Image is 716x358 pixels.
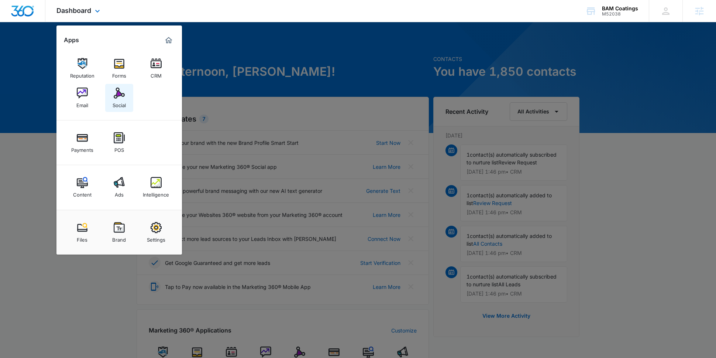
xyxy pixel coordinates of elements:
a: Files [68,218,96,246]
img: logo_orange.svg [12,12,18,18]
a: Intelligence [142,173,170,201]
div: Ads [115,188,124,198]
div: account name [602,6,638,11]
div: POS [114,143,124,153]
a: Payments [68,129,96,157]
div: Brand [112,233,126,243]
a: Content [68,173,96,201]
a: Social [105,84,133,112]
a: Brand [105,218,133,246]
img: website_grey.svg [12,19,18,25]
div: CRM [151,69,162,79]
a: Settings [142,218,170,246]
span: Dashboard [56,7,91,14]
div: v 4.0.25 [21,12,36,18]
div: Email [76,99,88,108]
div: Intelligence [143,188,169,198]
a: Ads [105,173,133,201]
a: CRM [142,54,170,82]
a: Forms [105,54,133,82]
a: Reputation [68,54,96,82]
h2: Apps [64,37,79,44]
div: Social [113,99,126,108]
img: tab_domain_overview_orange.svg [20,43,26,49]
div: Forms [112,69,126,79]
div: Files [77,233,87,243]
a: POS [105,129,133,157]
div: Domain Overview [28,44,66,48]
div: Keywords by Traffic [82,44,124,48]
a: Email [68,84,96,112]
div: account id [602,11,638,17]
div: Content [73,188,92,198]
a: Marketing 360® Dashboard [163,34,175,46]
div: Payments [71,143,93,153]
div: Domain: [DOMAIN_NAME] [19,19,81,25]
img: tab_keywords_by_traffic_grey.svg [73,43,79,49]
div: Settings [147,233,165,243]
div: Reputation [70,69,94,79]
